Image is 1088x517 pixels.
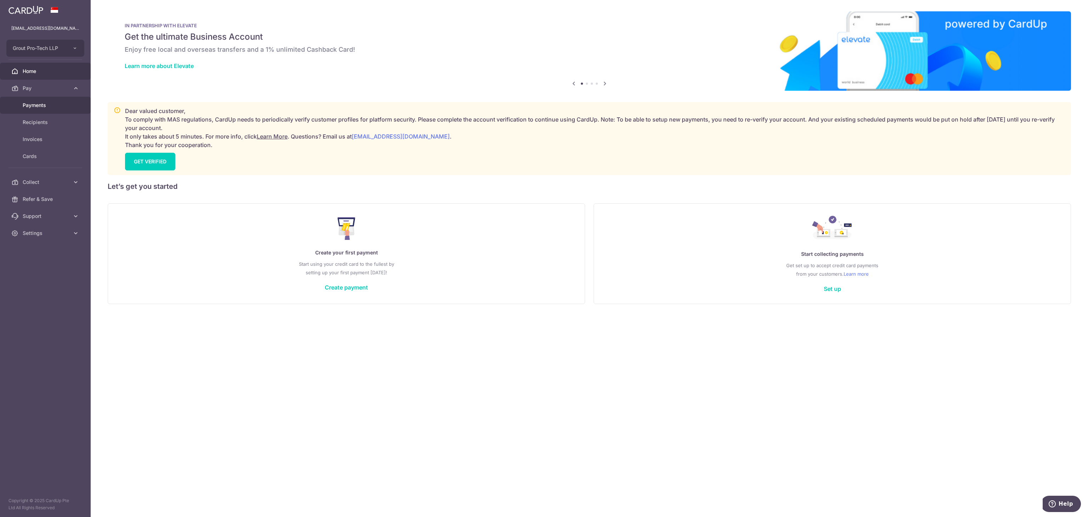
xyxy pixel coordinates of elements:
[13,45,65,52] span: Grout Pro-Tech LLP
[23,230,69,237] span: Settings
[608,261,1056,278] p: Get set up to accept credit card payments from your customers.
[125,23,1054,28] p: IN PARTNERSHIP WITH ELEVATE
[608,250,1056,258] p: Start collecting payments
[8,6,43,14] img: CardUp
[1043,496,1081,513] iframe: Opens a widget where you can find more information
[23,119,69,126] span: Recipients
[108,181,1071,192] h5: Let’s get you started
[23,102,69,109] span: Payments
[125,153,175,170] a: GET VERIFIED
[11,25,79,32] p: [EMAIL_ADDRESS][DOMAIN_NAME]
[325,284,368,291] a: Create payment
[23,68,69,75] span: Home
[338,217,356,240] img: Make Payment
[257,133,288,140] a: Learn More
[125,31,1054,43] h5: Get the ultimate Business Account
[125,45,1054,54] h6: Enjoy free local and overseas transfers and a 1% unlimited Cashback Card!
[122,260,571,277] p: Start using your credit card to the fullest by setting up your first payment [DATE]!
[23,196,69,203] span: Refer & Save
[122,248,571,257] p: Create your first payment
[23,85,69,92] span: Pay
[23,136,69,143] span: Invoices
[812,216,852,241] img: Collect Payment
[844,270,869,278] a: Learn more
[352,133,450,140] a: [EMAIL_ADDRESS][DOMAIN_NAME]
[108,11,1071,91] img: Renovation banner
[23,179,69,186] span: Collect
[23,213,69,220] span: Support
[23,153,69,160] span: Cards
[824,285,841,292] a: Set up
[6,40,84,57] button: Grout Pro-Tech LLP
[125,107,1065,149] p: Dear valued customer, To comply with MAS regulations, CardUp needs to periodically verify custome...
[125,62,194,69] a: Learn more about Elevate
